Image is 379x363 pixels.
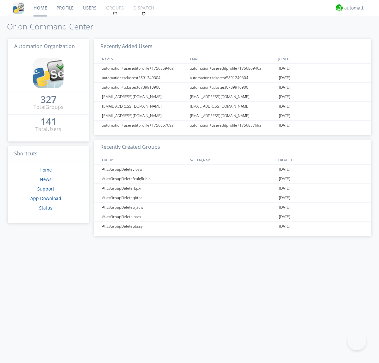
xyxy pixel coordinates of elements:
div: automation+atlastest5891249304 [100,73,188,82]
span: [DATE] [279,212,290,222]
span: [DATE] [279,73,290,83]
a: 327 [40,96,57,103]
div: [EMAIL_ADDRESS][DOMAIN_NAME] [100,102,188,111]
a: AtlasGroupDeletefbpxr[DATE] [94,184,371,193]
img: cddb5a64eb264b2086981ab96f4c1ba7 [33,58,63,88]
a: automation+usereditprofile+1756857692automation+usereditprofile+1756857692[DATE] [94,121,371,130]
h3: Recently Created Groups [94,140,371,155]
span: [DATE] [279,111,290,121]
div: SYSTEM_NAME [189,155,277,164]
a: AtlasGroupDeletewjzuw[DATE] [94,203,371,212]
div: automation+atlas [344,5,368,11]
span: [DATE] [279,184,290,193]
a: AtlasGroupDeleteqbtpr[DATE] [94,193,371,203]
div: automation+usereditprofile+1756869462 [188,64,277,73]
span: [DATE] [279,102,290,111]
div: automation+usereditprofile+1756857692 [100,121,188,130]
div: CREATED [277,155,365,164]
div: AtlasGroupDeleteqbtpr [100,193,188,202]
span: Automation Organization [14,43,75,50]
span: [DATE] [279,83,290,92]
div: automation+atlastest0739910900 [188,83,277,92]
a: [EMAIL_ADDRESS][DOMAIN_NAME][EMAIL_ADDRESS][DOMAIN_NAME][DATE] [94,102,371,111]
a: App Download [30,195,61,201]
a: [EMAIL_ADDRESS][DOMAIN_NAME][EMAIL_ADDRESS][DOMAIN_NAME][DATE] [94,111,371,121]
div: Total Groups [33,103,63,111]
a: News [40,176,51,182]
h3: Recently Added Users [94,39,371,54]
div: JOINED [277,54,365,63]
span: [DATE] [279,193,290,203]
span: [DATE] [279,174,290,184]
a: automation+usereditprofile+1756869462automation+usereditprofile+1756869462[DATE] [94,64,371,73]
span: [DATE] [279,64,290,73]
a: Status [39,205,52,211]
div: AtlasGroupDeletefbpxr [100,184,188,193]
a: automation+atlastest5891249304automation+atlastest5891249304[DATE] [94,73,371,83]
div: Total Users [35,126,61,133]
a: Home [39,167,52,173]
div: AtlasGroupDeletewjzuw [100,203,188,212]
span: [DATE] [279,92,290,102]
a: AtlasGroupDeleteloarx[DATE] [94,212,371,222]
img: d2d01cd9b4174d08988066c6d424eccd [336,4,343,11]
div: AtlasGroupDeleteubssy [100,222,188,231]
iframe: Toggle Customer Support [347,331,366,350]
div: [EMAIL_ADDRESS][DOMAIN_NAME] [188,102,277,111]
div: [EMAIL_ADDRESS][DOMAIN_NAME] [100,111,188,120]
div: EMAIL [189,54,277,63]
div: automation+atlastest0739910900 [100,83,188,92]
div: automation+usereditprofile+1756857692 [188,121,277,130]
a: AtlasGroupDeleteubssy[DATE] [94,222,371,231]
div: AtlasGroupDeletefculgRubin [100,174,188,183]
a: Support [37,186,54,192]
div: AtlasGroupDeleteloarx [100,212,188,221]
div: AtlasGroupDeleteyiozw [100,165,188,174]
div: [EMAIL_ADDRESS][DOMAIN_NAME] [188,92,277,101]
div: [EMAIL_ADDRESS][DOMAIN_NAME] [188,111,277,120]
img: cddb5a64eb264b2086981ab96f4c1ba7 [13,2,24,14]
div: automation+atlastest5891249304 [188,73,277,82]
a: AtlasGroupDeleteyiozw[DATE] [94,165,371,174]
a: [EMAIL_ADDRESS][DOMAIN_NAME][EMAIL_ADDRESS][DOMAIN_NAME][DATE] [94,92,371,102]
div: [EMAIL_ADDRESS][DOMAIN_NAME] [100,92,188,101]
a: AtlasGroupDeletefculgRubin[DATE] [94,174,371,184]
div: NAMES [100,54,187,63]
div: 327 [40,96,57,103]
div: automation+usereditprofile+1756869462 [100,64,188,73]
span: [DATE] [279,222,290,231]
img: spin.svg [141,11,146,16]
div: 141 [40,118,57,125]
span: [DATE] [279,165,290,174]
span: [DATE] [279,121,290,130]
a: 141 [40,118,57,126]
img: spin.svg [113,11,117,16]
a: automation+atlastest0739910900automation+atlastest0739910900[DATE] [94,83,371,92]
span: [DATE] [279,203,290,212]
h3: Shortcuts [8,146,89,162]
div: GROUPS [100,155,187,164]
